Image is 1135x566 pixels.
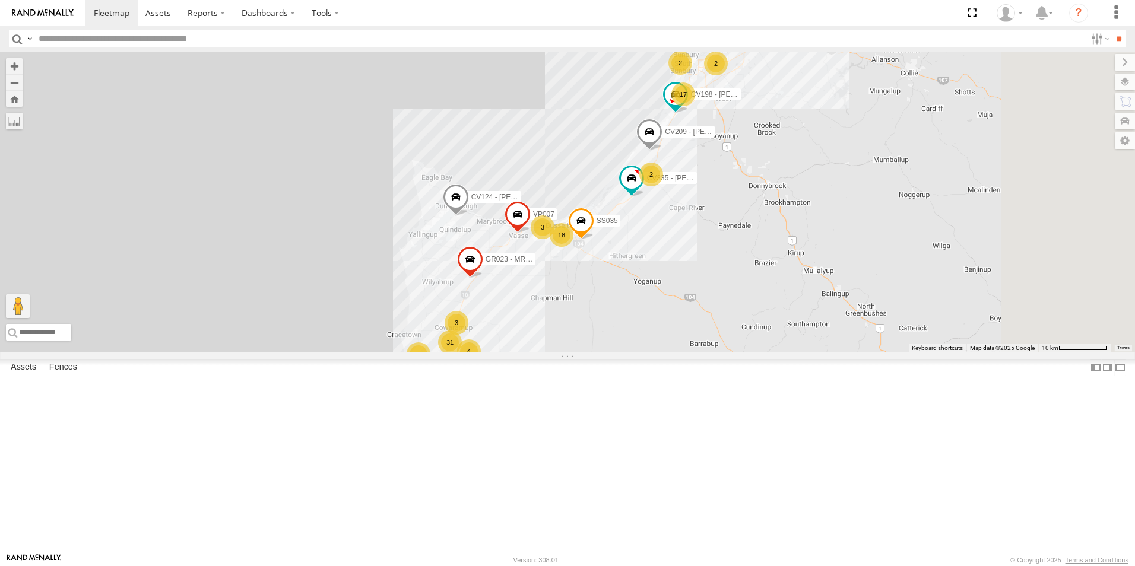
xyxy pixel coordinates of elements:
span: CV335 - [PERSON_NAME] [647,174,734,183]
label: Fences [43,359,83,376]
span: Map data ©2025 Google [970,345,1035,351]
i: ? [1069,4,1088,23]
div: © Copyright 2025 - [1010,557,1128,564]
label: Search Query [25,30,34,47]
button: Map Scale: 10 km per 79 pixels [1038,344,1111,352]
label: Assets [5,359,42,376]
div: 2 [639,163,663,186]
span: GR023 - MRRC [486,255,536,263]
button: Zoom out [6,74,23,91]
div: Graham Broom [993,4,1027,22]
label: Dock Summary Table to the Left [1090,359,1102,376]
span: CV198 - [PERSON_NAME] [691,91,778,99]
a: Terms (opens in new tab) [1117,346,1130,351]
label: Hide Summary Table [1114,359,1126,376]
span: CV124 - [PERSON_NAME] [471,193,558,202]
label: Search Filter Options [1086,30,1112,47]
div: 2 [704,52,728,75]
span: CV209 - [PERSON_NAME] [665,128,752,136]
button: Keyboard shortcuts [912,344,963,352]
div: Version: 308.01 [513,557,559,564]
div: 13 [407,342,430,366]
label: Dock Summary Table to the Right [1102,359,1114,376]
button: Drag Pegman onto the map to open Street View [6,294,30,318]
div: 2 [668,51,692,75]
span: VP007 [533,210,554,218]
div: 3 [531,215,554,239]
span: SS035 [597,217,618,225]
label: Measure [6,113,23,129]
img: rand-logo.svg [12,9,74,17]
div: 18 [550,223,573,247]
label: Map Settings [1115,132,1135,149]
div: 4 [457,339,481,363]
div: 17 [671,82,695,106]
a: Visit our Website [7,554,61,566]
a: Terms and Conditions [1066,557,1128,564]
button: Zoom Home [6,91,23,107]
button: Zoom in [6,58,23,74]
div: 31 [438,330,462,354]
div: 3 [445,311,468,335]
span: 10 km [1042,345,1058,351]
